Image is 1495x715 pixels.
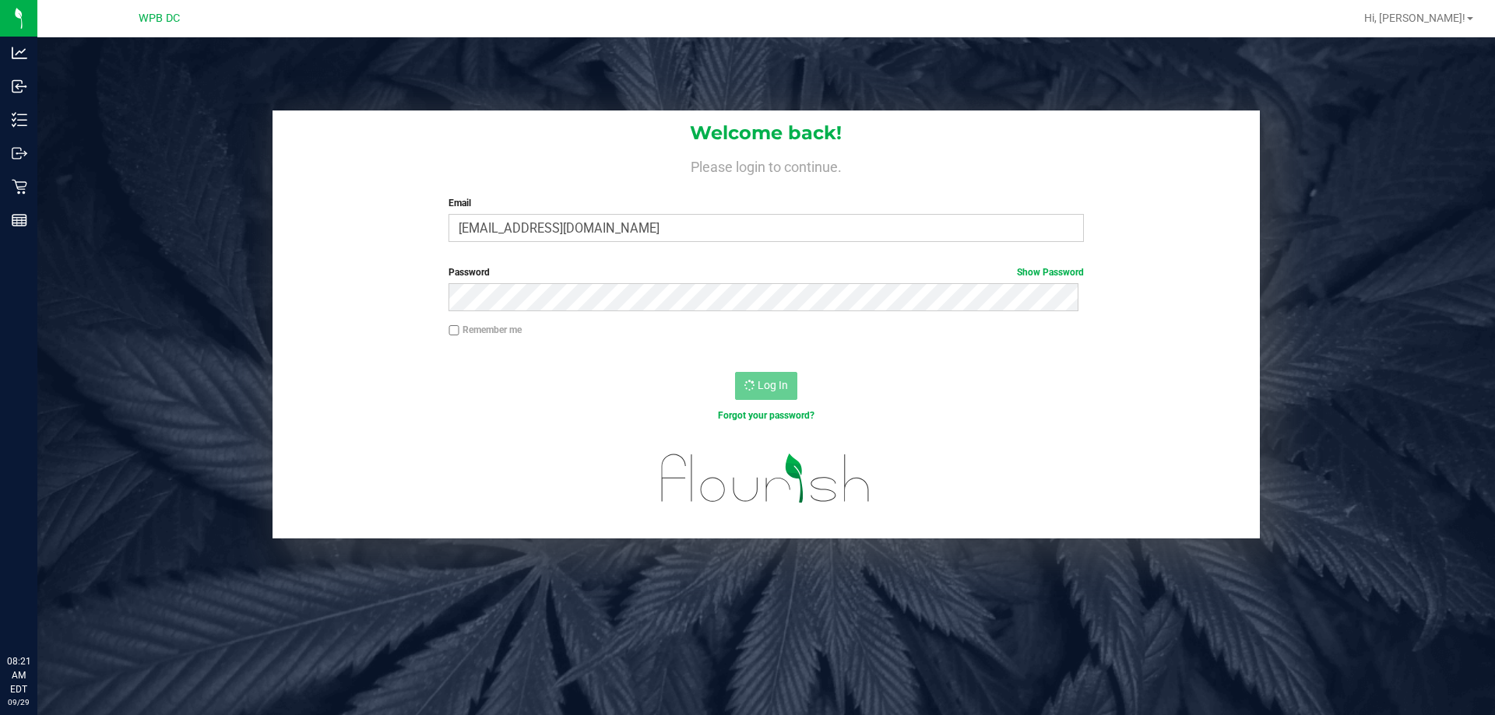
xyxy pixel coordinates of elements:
[273,123,1260,143] h1: Welcome back!
[735,372,797,400] button: Log In
[12,79,27,94] inline-svg: Inbound
[12,45,27,61] inline-svg: Analytics
[1364,12,1465,24] span: Hi, [PERSON_NAME]!
[12,179,27,195] inline-svg: Retail
[448,267,490,278] span: Password
[1017,267,1084,278] a: Show Password
[139,12,180,25] span: WPB DC
[273,156,1260,174] h4: Please login to continue.
[758,379,788,391] span: Log In
[642,439,889,518] img: flourish_logo.svg
[448,323,522,337] label: Remember me
[7,696,30,708] p: 09/29
[448,325,459,336] input: Remember me
[448,196,1083,210] label: Email
[718,410,814,421] a: Forgot your password?
[12,145,27,161] inline-svg: Outbound
[12,112,27,128] inline-svg: Inventory
[12,212,27,228] inline-svg: Reports
[7,654,30,696] p: 08:21 AM EDT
